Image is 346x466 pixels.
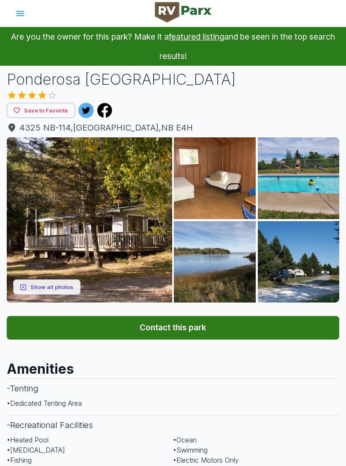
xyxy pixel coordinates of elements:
[155,2,211,22] img: RVParx Logo
[258,137,339,219] img: AAcXr8qWVwrkm57csCDXqrBDrpidh_xgrj7f4HUxSUZSgY1eWSF-z20nEOnNN0Q0EzyzEAjZK06Ibm-Lx6w1BPtwgewmySVUc...
[7,436,49,444] span: • Heated Pool
[10,3,30,24] button: account of current user
[174,137,255,219] img: AAcXr8oEeajRTmLftkpU53KOCUUUzGIk4z2ezckOX8dknOxvYVwQv9iijw9NCFsfBVe34KJ0NqC3PqO34YVlyOUVaZGxLQJPX...
[7,378,339,398] h3: - Tenting
[7,399,82,407] span: • Dedicated Tenting Area
[155,2,211,25] a: RVParx Logo
[7,69,339,90] h1: Ponderosa [GEOGRAPHIC_DATA]
[13,279,81,295] button: Show all photos
[7,353,339,378] h2: Amenities
[7,456,32,464] span: • Fishing
[7,137,172,303] img: AAcXr8o3a8EPc2A1qptj8Q_gtkZWTfTMf8WlfRYKgqRGI2cVbUOxLxFEeWd81AiTLfbOi65b3mEJlJ4OxJvoKE6DMTGpOU9xA...
[173,446,208,454] span: • Swimming
[7,121,339,134] span: 4325 NB-114 , [GEOGRAPHIC_DATA] , NB E4H
[7,446,65,454] span: • [MEDICAL_DATA]
[174,221,255,303] img: AAcXr8oNVQnOCbqxpfXnM65K_Zu2yD8krckRoDMhy0qg69yCOHgVAySfmzHxnH-rUzVFMMMIk3SPjxcagRKeo2GmlIOD_PKKn...
[10,27,336,66] p: Are you the owner for this park? Make it a and be seen in the top search results!
[169,32,224,42] a: featured listing
[7,121,339,134] a: 4325 NB-114,[GEOGRAPHIC_DATA],NB E4H
[173,436,197,444] span: • Ocean
[173,456,239,464] span: • Electric Motors Only
[7,103,75,118] button: Save to Favorite
[7,415,339,435] h3: - Recreational Facilities
[258,221,339,303] img: AAcXr8rntWEvnhu1Cw76wrvc9Kud3qXm6-lFpEqyeiBfFx1qg_KAk-3LfmaRVKaqn_k8Zv7L0IRfUqFyH0iKZPyc4iN0nzYhT...
[7,316,339,340] button: Contact this park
